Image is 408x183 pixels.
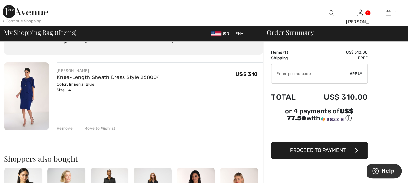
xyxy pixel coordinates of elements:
[290,147,346,153] span: Proceed to Payment
[57,68,160,74] div: [PERSON_NAME]
[57,74,160,80] a: Knee-Length Sheath Dress Style 268004
[346,18,374,25] div: [PERSON_NAME]
[211,31,232,36] span: USD
[271,125,368,139] iframe: PayPal-paypal
[271,64,350,83] input: Promo code
[350,71,363,76] span: Apply
[57,81,160,93] div: Color: Imperial Blue Size: 14
[79,126,115,131] div: Move to Wishlist
[3,18,42,24] div: < Continue Shopping
[271,55,306,61] td: Shipping
[374,9,403,17] a: 1
[271,86,306,108] td: Total
[321,116,344,122] img: Sezzle
[357,10,363,16] a: Sign In
[4,29,77,36] span: My Shopping Bag ( Items)
[306,86,368,108] td: US$ 310.00
[271,49,306,55] td: Items ( )
[57,126,73,131] div: Remove
[394,10,396,16] span: 1
[386,9,391,17] img: My Bag
[3,5,48,18] img: 1ère Avenue
[284,50,286,55] span: 1
[367,164,402,180] iframe: Opens a widget where you can find more information
[357,9,363,17] img: My Info
[211,31,221,36] img: US Dollar
[235,71,258,77] span: US$ 310
[4,155,263,162] h2: Shoppers also bought
[259,29,404,36] div: Order Summary
[306,55,368,61] td: Free
[271,108,368,125] div: or 4 payments ofUS$ 77.50withSezzle Click to learn more about Sezzle
[287,107,354,122] span: US$ 77.50
[271,108,368,123] div: or 4 payments of with
[4,62,49,130] img: Knee-Length Sheath Dress Style 268004
[235,31,244,36] span: EN
[329,9,334,17] img: search the website
[56,27,59,36] span: 1
[306,49,368,55] td: US$ 310.00
[271,142,368,159] button: Proceed to Payment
